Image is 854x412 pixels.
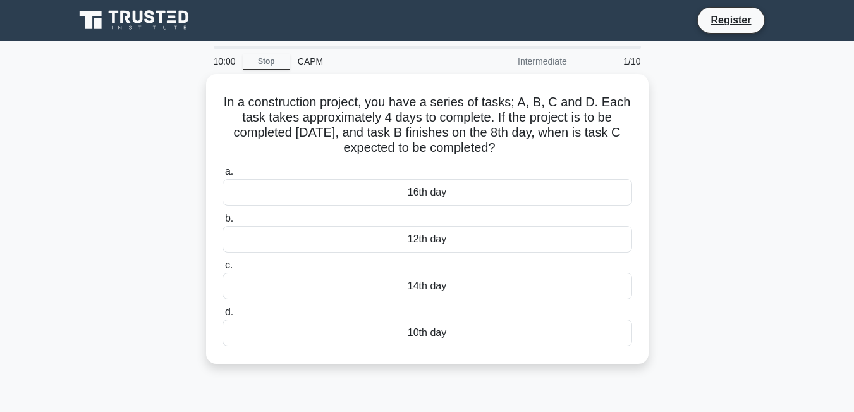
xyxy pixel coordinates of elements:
span: a. [225,166,233,177]
div: 10:00 [206,49,243,74]
h5: In a construction project, you have a series of tasks; A, B, C and D. Each task takes approximate... [221,94,633,156]
span: c. [225,259,233,270]
a: Register [703,12,759,28]
div: CAPM [290,49,464,74]
div: Intermediate [464,49,575,74]
a: Stop [243,54,290,70]
div: 14th day [223,273,632,299]
div: 10th day [223,320,632,346]
span: b. [225,213,233,223]
div: 12th day [223,226,632,253]
div: 1/10 [575,49,649,74]
span: d. [225,306,233,317]
div: 16th day [223,179,632,206]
